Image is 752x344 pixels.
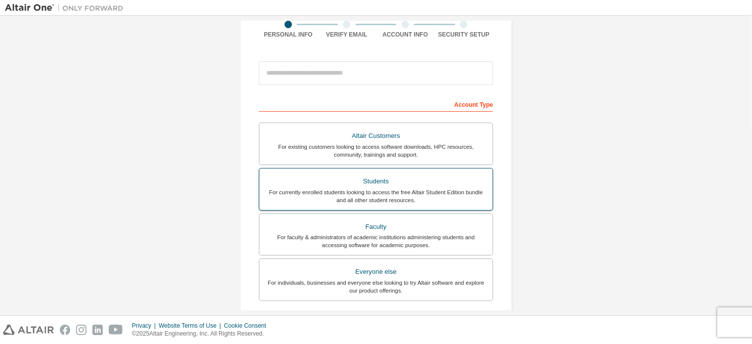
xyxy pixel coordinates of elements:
[76,325,86,335] img: instagram.svg
[224,322,272,330] div: Cookie Consent
[265,129,487,143] div: Altair Customers
[435,31,494,39] div: Security Setup
[265,279,487,295] div: For individuals, businesses and everyone else looking to try Altair software and explore our prod...
[265,143,487,159] div: For existing customers looking to access software downloads, HPC resources, community, trainings ...
[318,31,376,39] div: Verify Email
[132,330,272,338] p: © 2025 Altair Engineering, Inc. All Rights Reserved.
[5,3,128,13] img: Altair One
[265,233,487,249] div: For faculty & administrators of academic institutions administering students and accessing softwa...
[265,220,487,234] div: Faculty
[265,188,487,204] div: For currently enrolled students looking to access the free Altair Student Edition bundle and all ...
[265,265,487,279] div: Everyone else
[376,31,435,39] div: Account Info
[132,322,159,330] div: Privacy
[259,31,318,39] div: Personal Info
[92,325,103,335] img: linkedin.svg
[60,325,70,335] img: facebook.svg
[159,322,224,330] div: Website Terms of Use
[265,174,487,188] div: Students
[109,325,123,335] img: youtube.svg
[3,325,54,335] img: altair_logo.svg
[259,96,493,112] div: Account Type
